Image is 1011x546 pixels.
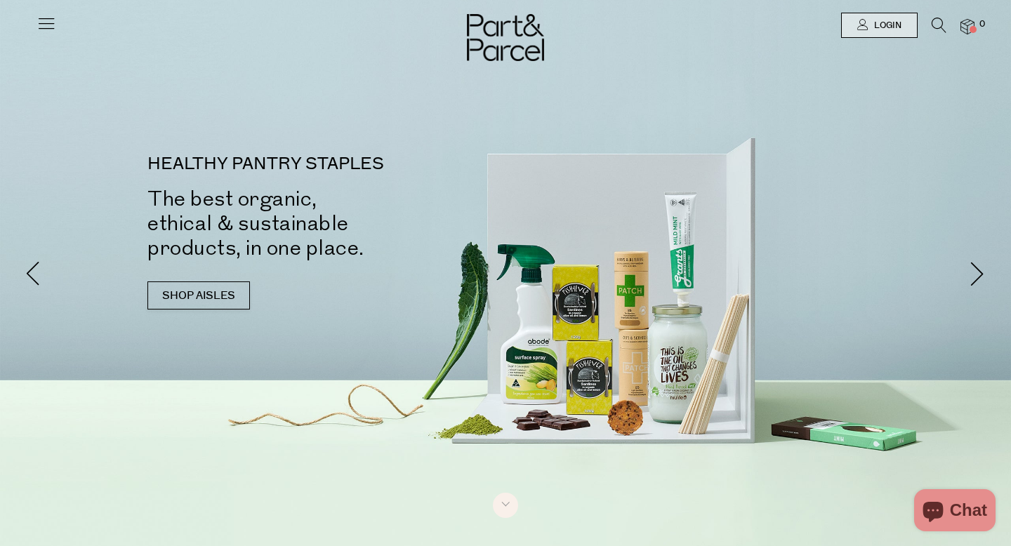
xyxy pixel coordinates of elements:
span: 0 [976,18,989,31]
inbox-online-store-chat: Shopify online store chat [910,489,1000,535]
a: SHOP AISLES [147,281,250,309]
a: Login [841,13,918,38]
img: Part&Parcel [467,14,544,61]
a: 0 [960,19,974,34]
p: HEALTHY PANTRY STAPLES [147,156,527,173]
h2: The best organic, ethical & sustainable products, in one place. [147,187,527,260]
span: Login [871,20,901,32]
